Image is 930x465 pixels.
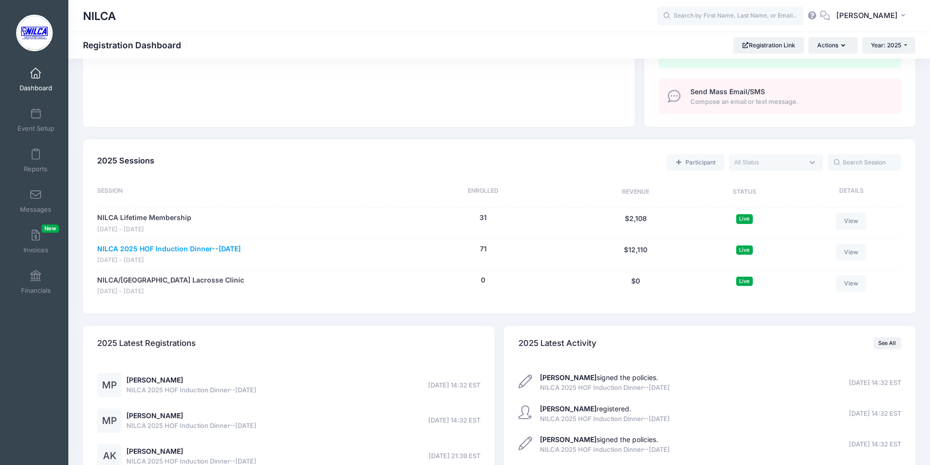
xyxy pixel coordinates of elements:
[428,381,480,390] span: [DATE] 14:32 EST
[836,244,867,261] a: View
[13,224,59,259] a: InvoicesNew
[126,411,183,420] a: [PERSON_NAME]
[862,37,915,54] button: Year: 2025
[736,245,753,255] span: Live
[871,41,901,49] span: Year: 2025
[849,378,901,388] span: [DATE] 14:32 EST
[690,87,765,96] span: Send Mass Email/SMS
[429,451,480,461] span: [DATE] 21:39 EST
[797,186,901,198] div: Details
[24,165,47,173] span: Reports
[387,186,579,198] div: Enrolled
[97,452,122,461] a: AK
[126,447,183,455] a: [PERSON_NAME]
[518,329,597,357] h4: 2025 Latest Activity
[736,277,753,286] span: Live
[836,10,898,21] span: [PERSON_NAME]
[873,337,901,349] a: See All
[97,225,191,234] span: [DATE] - [DATE]
[126,385,256,395] span: NILCA 2025 HOF Induction Dinner--[DATE]
[540,445,670,455] span: NILCA 2025 HOF Induction Dinner--[DATE]
[736,214,753,223] span: Live
[13,103,59,137] a: Event Setup
[540,373,658,382] a: [PERSON_NAME]signed the policies.
[579,213,692,234] div: $2,108
[97,275,244,285] a: NILCA/[GEOGRAPHIC_DATA] Lacrosse Clinic
[97,417,122,425] a: MP
[540,404,631,413] a: [PERSON_NAME]registered.
[690,97,890,107] span: Compose an email or text message.
[97,329,196,357] h4: 2025 Latest Registrations
[97,156,154,165] span: 2025 Sessions
[830,5,915,27] button: [PERSON_NAME]
[97,287,244,296] span: [DATE] - [DATE]
[97,256,241,265] span: [DATE] - [DATE]
[579,186,692,198] div: Revenue
[13,143,59,178] a: Reports
[16,15,53,51] img: NILCA
[83,5,116,27] h1: NILCA
[733,37,804,54] a: Registration Link
[97,373,122,397] div: MP
[836,213,867,229] a: View
[97,186,387,198] div: Session
[808,37,857,54] button: Actions
[480,244,487,254] button: 71
[657,6,804,26] input: Search by First Name, Last Name, or Email...
[18,124,54,133] span: Event Setup
[481,275,485,285] button: 0
[579,275,692,296] div: $0
[97,213,191,223] a: NILCA Lifetime Membership
[21,286,51,295] span: Financials
[97,382,122,390] a: MP
[734,158,804,167] textarea: Search
[97,244,241,254] a: NILCA 2025 HOF Induction Dinner--[DATE]
[540,435,597,444] strong: [PERSON_NAME]
[13,62,59,97] a: Dashboard
[41,224,59,233] span: New
[97,408,122,433] div: MP
[540,414,670,424] span: NILCA 2025 HOF Induction Dinner--[DATE]
[849,440,901,449] span: [DATE] 14:32 EST
[23,246,48,254] span: Invoices
[828,154,901,171] input: Search Session
[20,84,52,92] span: Dashboard
[540,383,670,393] span: NILCA 2025 HOF Induction Dinner--[DATE]
[579,244,692,265] div: $12,110
[836,275,867,292] a: View
[126,376,183,384] a: [PERSON_NAME]
[13,184,59,218] a: Messages
[479,213,487,223] button: 31
[83,40,189,50] h1: Registration Dashboard
[20,205,51,214] span: Messages
[659,79,901,114] a: Send Mass Email/SMS Compose an email or text message.
[540,435,658,444] a: [PERSON_NAME]signed the policies.
[126,421,256,431] span: NILCA 2025 HOF Induction Dinner--[DATE]
[428,416,480,425] span: [DATE] 14:32 EST
[692,186,797,198] div: Status
[540,404,597,413] strong: [PERSON_NAME]
[540,373,597,382] strong: [PERSON_NAME]
[666,154,724,171] a: Add a new manual registration
[849,409,901,419] span: [DATE] 14:32 EST
[13,265,59,299] a: Financials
